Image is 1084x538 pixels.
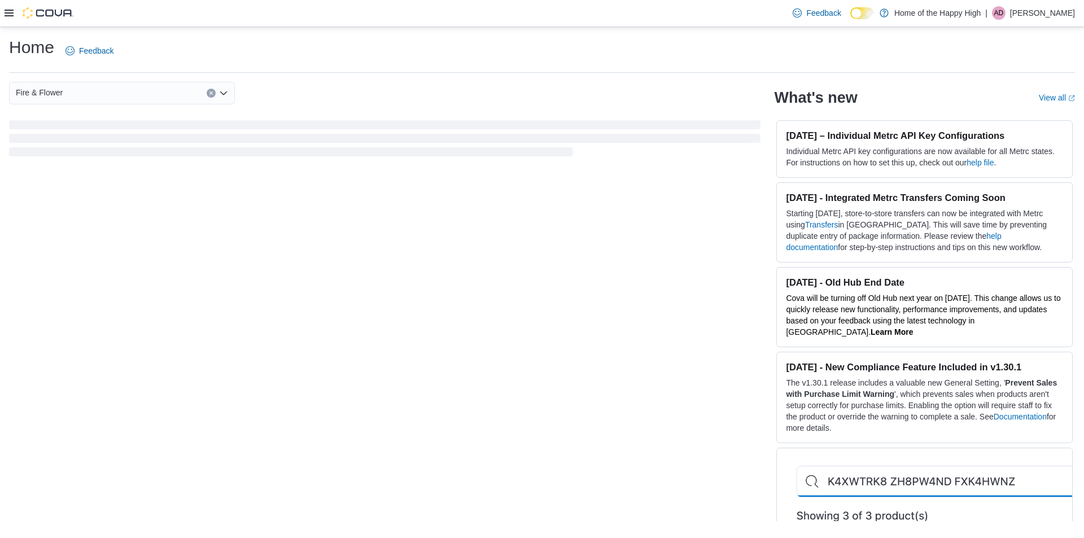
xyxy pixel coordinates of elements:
a: Feedback [61,40,118,62]
p: | [985,6,987,20]
a: Documentation [994,412,1047,421]
a: Learn More [871,327,913,336]
h3: [DATE] - Old Hub End Date [786,277,1063,288]
a: View allExternal link [1039,93,1075,102]
p: Individual Metrc API key configurations are now available for all Metrc states. For instructions ... [786,146,1063,168]
button: Open list of options [219,89,228,98]
p: [PERSON_NAME] [1010,6,1075,20]
span: Dark Mode [850,19,851,20]
a: help file [967,158,994,167]
h3: [DATE] - Integrated Metrc Transfers Coming Soon [786,192,1063,203]
a: help documentation [786,231,1001,252]
p: The v1.30.1 release includes a valuable new General Setting, ' ', which prevents sales when produ... [786,377,1063,434]
p: Home of the Happy High [894,6,981,20]
span: Loading [9,123,760,159]
svg: External link [1068,95,1075,102]
span: Cova will be turning off Old Hub next year on [DATE]. This change allows us to quickly release ne... [786,294,1060,336]
a: Feedback [788,2,845,24]
strong: Prevent Sales with Purchase Limit Warning [786,378,1057,399]
img: Cova [23,7,73,19]
input: Dark Mode [850,7,874,19]
span: Fire & Flower [16,86,63,99]
h3: [DATE] - New Compliance Feature Included in v1.30.1 [786,361,1063,373]
span: Feedback [806,7,841,19]
h2: What's new [774,89,857,107]
h3: [DATE] – Individual Metrc API Key Configurations [786,130,1063,141]
button: Clear input [207,89,216,98]
a: Transfers [805,220,838,229]
span: Feedback [79,45,113,56]
h1: Home [9,36,54,59]
p: Starting [DATE], store-to-store transfers can now be integrated with Metrc using in [GEOGRAPHIC_D... [786,208,1063,253]
span: AD [994,6,1004,20]
div: Aaron De Sousa [992,6,1006,20]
